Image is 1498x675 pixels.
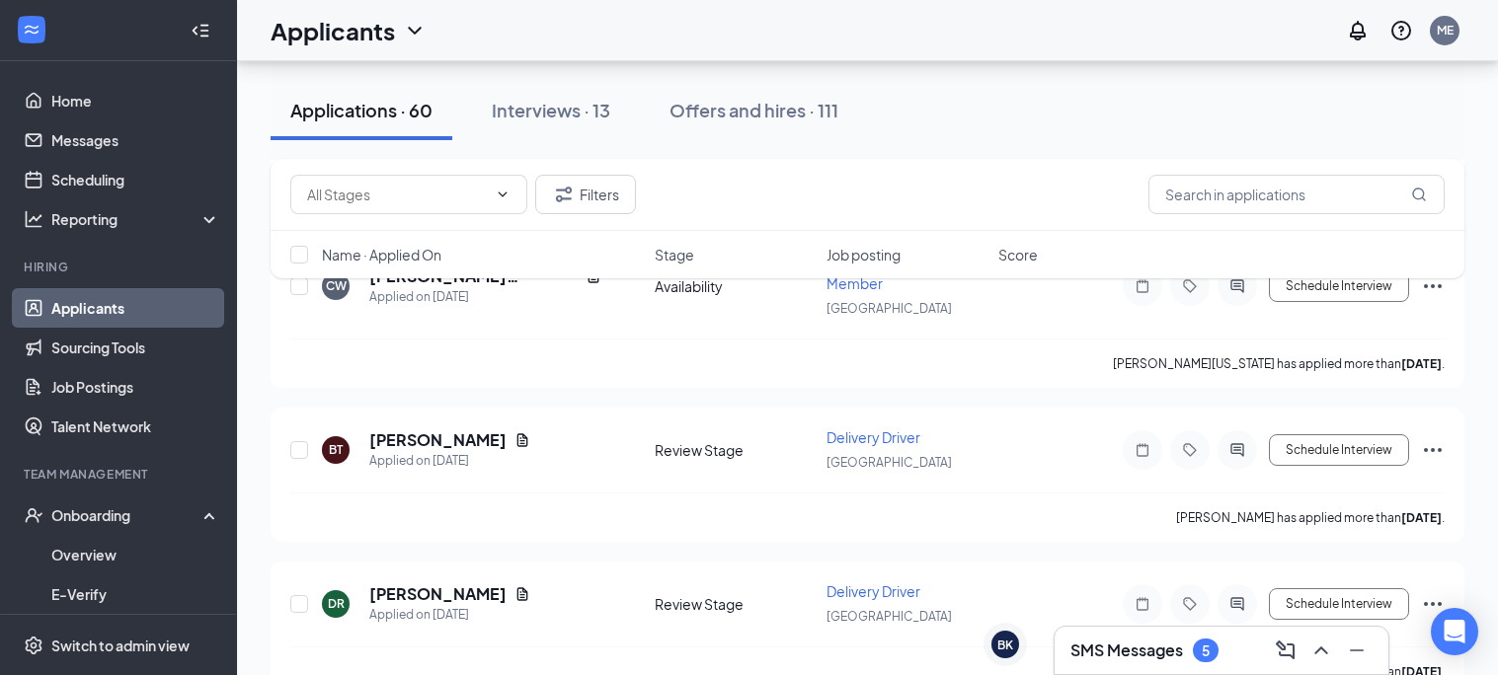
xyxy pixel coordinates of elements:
[1178,442,1202,458] svg: Tag
[655,594,815,614] div: Review Stage
[24,636,43,655] svg: Settings
[495,187,511,202] svg: ChevronDown
[998,245,1038,264] span: Score
[827,582,920,600] span: Delivery Driver
[51,288,220,328] a: Applicants
[1401,510,1442,525] b: [DATE]
[369,605,530,625] div: Applied on [DATE]
[1131,596,1154,612] svg: Note
[191,21,210,40] svg: Collapse
[1341,635,1373,666] button: Minimize
[827,245,901,264] span: Job posting
[369,451,530,471] div: Applied on [DATE]
[403,19,427,42] svg: ChevronDown
[369,583,507,605] h5: [PERSON_NAME]
[24,209,43,229] svg: Analysis
[1346,19,1370,42] svg: Notifications
[1309,638,1333,662] svg: ChevronUp
[827,609,952,624] span: [GEOGRAPHIC_DATA]
[1345,638,1369,662] svg: Minimize
[997,637,1013,653] div: BK
[1305,635,1337,666] button: ChevronUp
[552,183,576,206] svg: Filter
[514,432,530,448] svg: Document
[22,20,41,39] svg: WorkstreamLogo
[1131,442,1154,458] svg: Note
[827,428,920,446] span: Delivery Driver
[1225,442,1249,458] svg: ActiveChat
[271,14,395,47] h1: Applicants
[492,98,610,122] div: Interviews · 13
[827,455,952,470] span: [GEOGRAPHIC_DATA]
[328,595,345,612] div: DR
[1274,638,1298,662] svg: ComposeMessage
[655,245,694,264] span: Stage
[1148,175,1445,214] input: Search in applications
[51,505,203,525] div: Onboarding
[24,259,216,275] div: Hiring
[369,429,507,451] h5: [PERSON_NAME]
[1431,608,1478,655] div: Open Intercom Messenger
[1270,635,1301,666] button: ComposeMessage
[51,535,220,574] a: Overview
[307,184,487,205] input: All Stages
[51,574,220,614] a: E-Verify
[1113,355,1445,372] p: [PERSON_NAME][US_STATE] has applied more than .
[1178,596,1202,612] svg: Tag
[1421,438,1445,462] svg: Ellipses
[51,407,220,446] a: Talent Network
[51,367,220,407] a: Job Postings
[1269,434,1409,466] button: Schedule Interview
[1411,187,1427,202] svg: MagnifyingGlass
[51,81,220,120] a: Home
[51,636,190,655] div: Switch to admin view
[51,160,220,199] a: Scheduling
[1202,642,1210,659] div: 5
[1421,592,1445,616] svg: Ellipses
[1401,356,1442,371] b: [DATE]
[1269,588,1409,620] button: Schedule Interview
[535,175,636,214] button: Filter Filters
[51,209,221,229] div: Reporting
[670,98,838,122] div: Offers and hires · 111
[290,98,433,122] div: Applications · 60
[1176,509,1445,526] p: [PERSON_NAME] has applied more than .
[51,120,220,160] a: Messages
[329,441,343,458] div: BT
[51,328,220,367] a: Sourcing Tools
[655,440,815,460] div: Review Stage
[24,466,216,483] div: Team Management
[322,245,441,264] span: Name · Applied On
[1225,596,1249,612] svg: ActiveChat
[1437,22,1454,38] div: ME
[24,505,43,525] svg: UserCheck
[1389,19,1413,42] svg: QuestionInfo
[514,586,530,602] svg: Document
[827,301,952,316] span: [GEOGRAPHIC_DATA]
[1070,639,1183,661] h3: SMS Messages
